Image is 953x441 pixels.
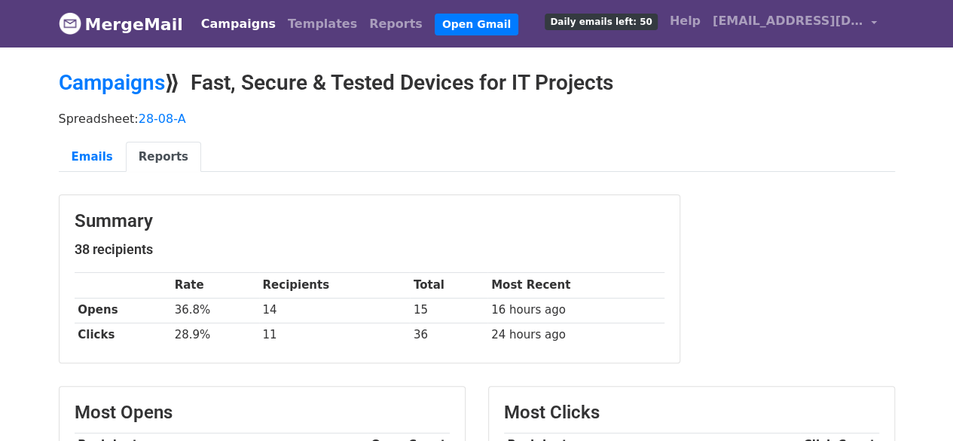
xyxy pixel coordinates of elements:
[363,9,429,39] a: Reports
[195,9,282,39] a: Campaigns
[545,14,657,30] span: Daily emails left: 50
[435,14,518,35] a: Open Gmail
[75,298,171,323] th: Opens
[75,241,664,258] h5: 38 recipients
[410,298,487,323] td: 15
[75,210,664,232] h3: Summary
[713,12,863,30] span: [EMAIL_ADDRESS][DOMAIN_NAME]
[126,142,201,173] a: Reports
[504,402,879,424] h3: Most Clicks
[139,112,186,126] a: 28-08-A
[59,111,895,127] p: Spreadsheet:
[59,142,126,173] a: Emails
[539,6,663,36] a: Daily emails left: 50
[171,273,259,298] th: Rate
[259,273,410,298] th: Recipients
[664,6,707,36] a: Help
[59,70,165,95] a: Campaigns
[59,70,895,96] h2: ⟫ Fast, Secure & Tested Devices for IT Projects
[878,369,953,441] iframe: Chat Widget
[59,8,183,40] a: MergeMail
[410,273,487,298] th: Total
[487,273,664,298] th: Most Recent
[259,298,410,323] td: 14
[487,298,664,323] td: 16 hours ago
[75,402,450,424] h3: Most Opens
[410,323,487,348] td: 36
[75,323,171,348] th: Clicks
[259,323,410,348] td: 11
[171,298,259,323] td: 36.8%
[707,6,883,41] a: [EMAIL_ADDRESS][DOMAIN_NAME]
[171,323,259,348] td: 28.9%
[59,12,81,35] img: MergeMail logo
[282,9,363,39] a: Templates
[487,323,664,348] td: 24 hours ago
